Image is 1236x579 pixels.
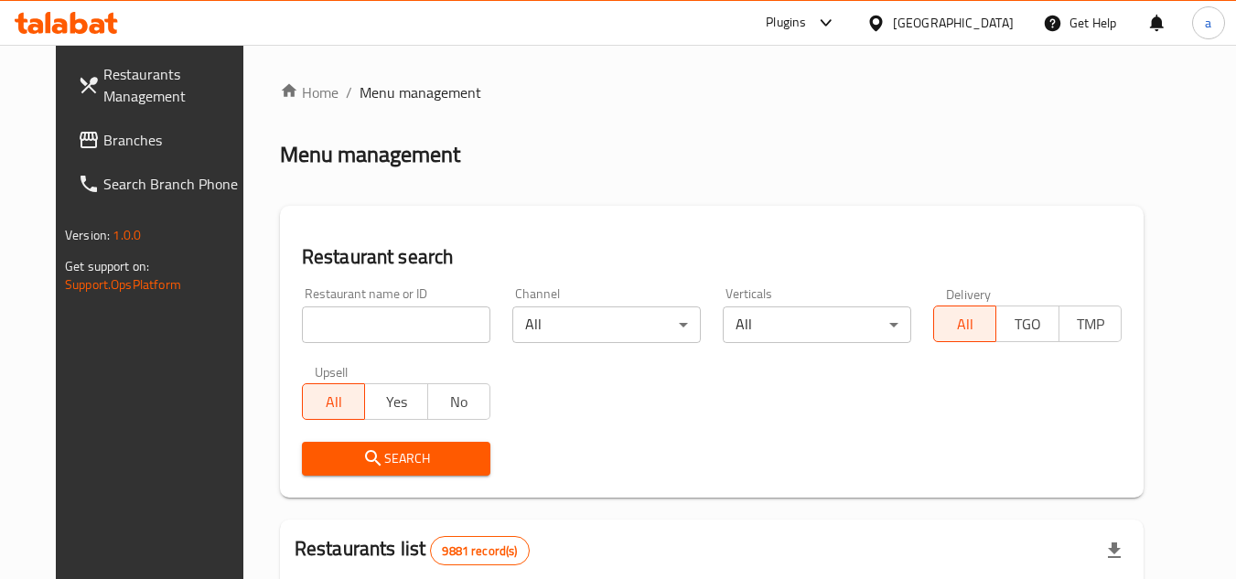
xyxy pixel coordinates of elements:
nav: breadcrumb [280,81,1144,103]
a: Branches [63,118,263,162]
a: Support.OpsPlatform [65,273,181,296]
span: TGO [1004,311,1051,338]
span: Restaurants Management [103,63,248,107]
span: Search Branch Phone [103,173,248,195]
span: All [310,389,358,415]
button: All [933,306,996,342]
label: Delivery [946,287,992,300]
span: Search [317,447,476,470]
a: Home [280,81,339,103]
span: TMP [1067,311,1114,338]
input: Search for restaurant name or ID.. [302,306,490,343]
span: Get support on: [65,254,149,278]
label: Upsell [315,365,349,378]
span: 1.0.0 [113,223,141,247]
span: 9881 record(s) [431,542,528,560]
span: Menu management [360,81,481,103]
div: All [512,306,701,343]
span: Version: [65,223,110,247]
button: Yes [364,383,427,420]
div: Plugins [766,12,806,34]
button: Search [302,442,490,476]
button: No [427,383,490,420]
span: All [941,311,989,338]
span: Branches [103,129,248,151]
button: TMP [1059,306,1122,342]
li: / [346,81,352,103]
a: Restaurants Management [63,52,263,118]
span: Yes [372,389,420,415]
div: Total records count [430,536,529,565]
button: TGO [995,306,1059,342]
button: All [302,383,365,420]
div: [GEOGRAPHIC_DATA] [893,13,1014,33]
span: No [435,389,483,415]
h2: Restaurant search [302,243,1122,271]
div: Export file [1092,529,1136,573]
h2: Restaurants list [295,535,530,565]
a: Search Branch Phone [63,162,263,206]
div: All [723,306,911,343]
span: a [1205,13,1211,33]
h2: Menu management [280,140,460,169]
